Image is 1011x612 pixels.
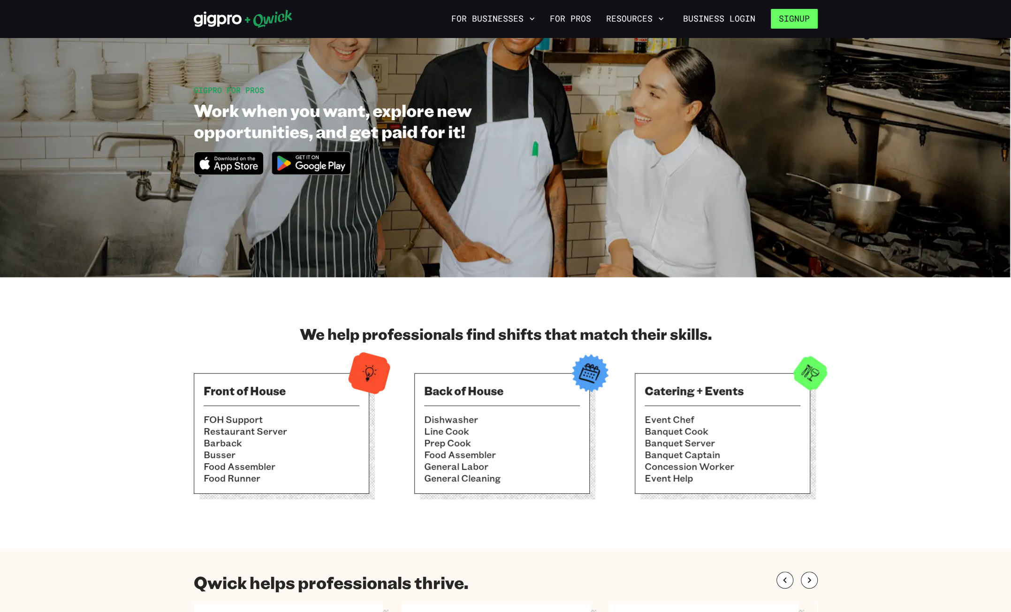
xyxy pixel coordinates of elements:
[204,383,359,398] h3: Front of House
[194,85,264,95] span: GIGPRO FOR PROS
[266,145,357,181] img: Get it on Google Play
[645,472,800,484] li: Event Help
[424,413,580,425] li: Dishwasher
[194,167,264,177] a: Download on the App Store
[194,324,818,343] h2: We help professionals find shifts that match their skills.
[771,9,818,29] button: Signup
[424,460,580,472] li: General Labor
[194,572,468,593] h1: Qwick helps professionals thrive.
[645,413,800,425] li: Event Chef
[204,437,359,449] li: Barback
[546,11,595,27] a: For Pros
[204,425,359,437] li: Restaurant Server
[204,472,359,484] li: Food Runner
[424,472,580,484] li: General Cleaning
[424,383,580,398] h3: Back of House
[424,437,580,449] li: Prep Cook
[204,413,359,425] li: FOH Support
[204,449,359,460] li: Busser
[645,425,800,437] li: Banquet Cook
[675,9,763,29] a: Business Login
[602,11,668,27] button: Resources
[645,437,800,449] li: Banquet Server
[424,449,580,460] li: Food Assembler
[448,11,539,27] button: For Businesses
[645,460,800,472] li: Concession Worker
[194,99,568,142] h1: Work when you want, explore new opportunities, and get paid for it!
[645,449,800,460] li: Banquet Captain
[645,383,800,398] h3: Catering + Events
[424,425,580,437] li: Line Cook
[204,460,359,472] li: Food Assembler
